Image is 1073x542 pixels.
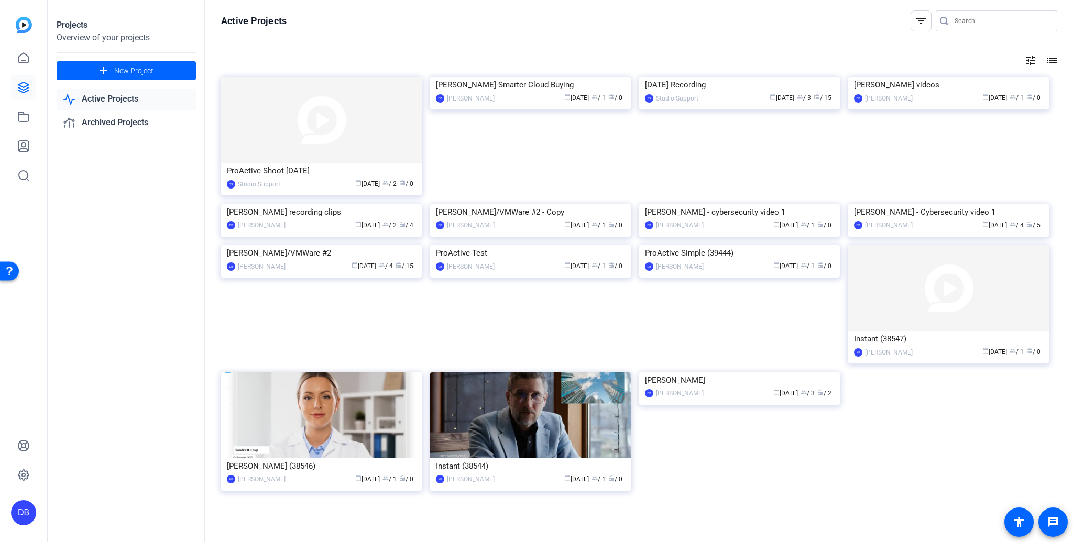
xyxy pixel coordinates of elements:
span: [DATE] [773,262,798,270]
h1: Active Projects [221,15,287,27]
span: / 1 [592,94,606,102]
div: DB [854,94,862,103]
span: / 15 [396,262,413,270]
div: DB [645,389,653,397]
button: New Project [57,61,196,80]
a: Active Projects [57,89,196,110]
div: [PERSON_NAME] [865,93,913,104]
mat-icon: add [97,64,110,78]
span: / 1 [1010,94,1024,102]
span: calendar_today [773,262,780,268]
span: [DATE] [355,180,380,187]
span: radio [817,389,824,395]
span: radio [396,262,402,268]
span: [DATE] [773,390,798,397]
div: Projects [57,19,196,31]
span: radio [817,262,824,268]
span: [DATE] [564,94,589,102]
span: / 1 [801,262,815,270]
div: DB [645,262,653,271]
span: radio [608,94,615,100]
div: [PERSON_NAME] - Cybersecurity video 1 [854,204,1043,220]
div: [PERSON_NAME] [447,93,495,104]
div: KF [227,475,235,483]
div: [PERSON_NAME] [447,220,495,230]
span: calendar_today [773,221,780,227]
span: radio [1026,94,1033,100]
span: radio [814,94,820,100]
span: / 15 [814,94,831,102]
span: / 0 [399,180,413,187]
span: / 0 [1026,94,1041,102]
div: DB [11,500,36,525]
span: group [801,221,807,227]
span: group [1010,221,1016,227]
span: / 1 [592,475,606,483]
span: radio [399,221,406,227]
span: [DATE] [355,222,380,229]
span: group [382,475,389,481]
span: group [592,262,598,268]
span: [DATE] [770,94,794,102]
span: / 1 [592,222,606,229]
span: / 0 [608,475,622,483]
span: / 2 [382,180,397,187]
span: radio [1026,221,1033,227]
span: calendar_today [355,475,362,481]
span: / 0 [399,475,413,483]
div: [PERSON_NAME]/VMWare #2 - Copy [436,204,625,220]
span: calendar_today [982,94,989,100]
span: New Project [114,65,154,76]
span: [DATE] [564,222,589,229]
div: DB [227,262,235,271]
div: [PERSON_NAME] [645,372,834,388]
div: [PERSON_NAME] [865,347,913,358]
div: [PERSON_NAME] [447,261,495,272]
mat-icon: tune [1024,54,1037,67]
div: [PERSON_NAME] [238,474,286,484]
div: [PERSON_NAME]/VMWare #2 [227,245,416,261]
span: [DATE] [564,262,589,270]
span: / 1 [1010,348,1024,356]
span: [DATE] [982,348,1007,356]
mat-icon: message [1047,516,1059,528]
span: calendar_today [355,221,362,227]
span: radio [817,221,824,227]
span: group [797,94,803,100]
span: / 1 [592,262,606,270]
span: calendar_today [564,221,571,227]
span: [DATE] [564,475,589,483]
div: Studio Support [238,179,280,190]
span: / 0 [817,262,831,270]
div: DB [436,221,444,229]
span: calendar_today [355,180,362,186]
div: [PERSON_NAME] - cybersecurity video 1 [645,204,834,220]
span: radio [1026,348,1033,354]
div: [PERSON_NAME] [447,474,495,484]
span: group [382,180,389,186]
div: KF [854,348,862,357]
span: group [379,262,385,268]
span: group [801,389,807,395]
div: [PERSON_NAME] [656,261,704,272]
span: / 0 [817,222,831,229]
img: blue-gradient.svg [16,17,32,33]
div: DB [645,221,653,229]
mat-icon: accessibility [1013,516,1025,528]
span: calendar_today [773,389,780,395]
span: radio [399,475,406,481]
div: [PERSON_NAME] [656,388,704,399]
span: [DATE] [355,475,380,483]
span: group [801,262,807,268]
span: [DATE] [982,222,1007,229]
a: Archived Projects [57,112,196,134]
span: / 1 [382,475,397,483]
mat-icon: filter_list [915,15,927,27]
span: [DATE] [773,222,798,229]
span: radio [608,475,615,481]
div: Overview of your projects [57,31,196,44]
div: [PERSON_NAME] recording clips [227,204,416,220]
span: / 0 [608,94,622,102]
span: group [592,221,598,227]
div: KF [436,475,444,483]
